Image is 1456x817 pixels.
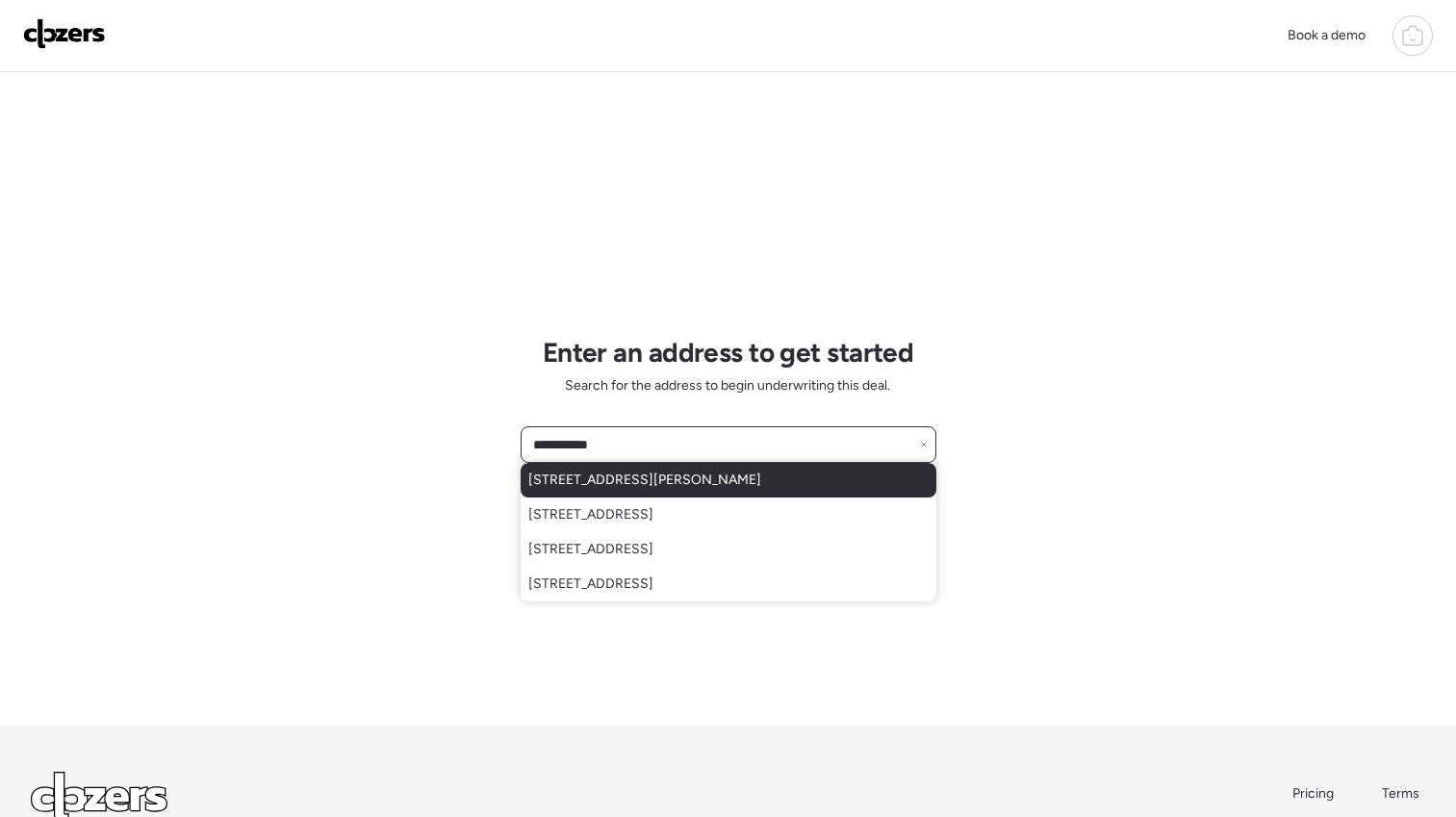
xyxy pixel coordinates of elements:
[543,336,914,369] h1: Enter an address to get started
[528,574,653,594] span: [STREET_ADDRESS]
[528,471,761,490] span: [STREET_ADDRESS][PERSON_NAME]
[1292,784,1336,804] a: Pricing
[1288,27,1366,43] span: Book a demo
[528,540,653,559] span: [STREET_ADDRESS]
[1292,785,1334,802] span: Pricing
[23,18,106,49] img: Logo
[528,505,653,524] span: [STREET_ADDRESS]
[1382,784,1425,804] a: Terms
[565,376,890,396] span: Search for the address to begin underwriting this deal.
[1382,785,1419,802] span: Terms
